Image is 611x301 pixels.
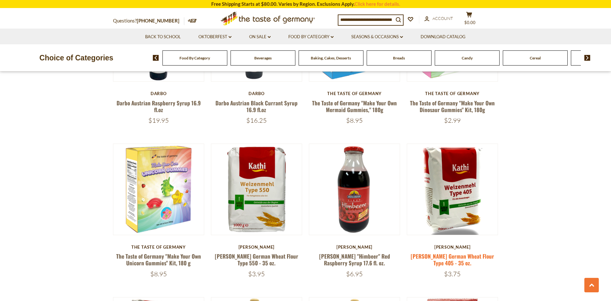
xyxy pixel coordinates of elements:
[530,56,541,60] a: Cereal
[248,270,265,278] span: $3.95
[351,33,403,40] a: Seasons & Occasions
[288,33,334,40] a: Food By Category
[319,252,390,267] a: [PERSON_NAME] "Himbeer" Red Raspberry Syrup 17.6 fl. oz.
[211,244,302,250] div: [PERSON_NAME]
[246,116,267,124] span: $16.25
[410,99,495,114] a: The Taste of Germany "Make Your Own Dinosaur Gummies" Kit, 180g
[113,91,205,96] div: Darbo
[211,91,302,96] div: Darbo
[407,244,498,250] div: [PERSON_NAME]
[249,33,271,40] a: On Sale
[311,56,351,60] a: Baking, Cakes, Desserts
[116,252,201,267] a: The Taste of Germany "Make Your Own Unicorn Gummies" Kit, 180 g
[153,55,159,61] img: previous arrow
[150,270,167,278] span: $8.95
[346,270,363,278] span: $6.95
[424,15,453,22] a: Account
[444,270,461,278] span: $3.75
[464,20,476,25] span: $0.00
[407,91,498,96] div: The Taste of Germany
[117,99,201,114] a: Darbo Austrian Raspberry Syrup 16.9 fl.oz
[584,55,590,61] img: next arrow
[113,144,204,235] img: The Taste of Germany "Make Your Own Unicorn Gummies" Kit, 180 g
[309,91,400,96] div: The Taste of Germany
[211,144,302,235] img: Kathi German Wheat Flour Type 550 - 35 oz.
[460,12,479,28] button: $0.00
[215,99,298,114] a: Darbo Austrian Black Currant Syrup 16.9 fl.oz
[462,56,473,60] a: Candy
[309,244,400,250] div: [PERSON_NAME]
[137,18,179,23] a: [PHONE_NUMBER]
[407,144,498,235] img: Kathi German Wheat Flour Type 405 - 35 oz.
[309,144,400,235] img: Muehlhauser "Himbeer" Red Raspberry Syrup 17.6 fl. oz.
[254,56,272,60] a: Beverages
[113,17,184,25] p: Questions?
[444,116,461,124] span: $2.99
[179,56,210,60] a: Food By Category
[432,16,453,21] span: Account
[411,252,494,267] a: [PERSON_NAME] German Wheat Flour Type 405 - 35 oz.
[148,116,169,124] span: $19.95
[113,244,205,250] div: The Taste of Germany
[421,33,466,40] a: Download Catalog
[346,116,363,124] span: $8.95
[145,33,181,40] a: Back to School
[312,99,397,114] a: The Taste of Germany "Make Your Own Mermaid Gummies," 180g
[215,252,298,267] a: [PERSON_NAME] German Wheat Flour Type 550 - 35 oz.
[198,33,231,40] a: Oktoberfest
[354,1,400,7] a: Click here for details.
[393,56,405,60] a: Breads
